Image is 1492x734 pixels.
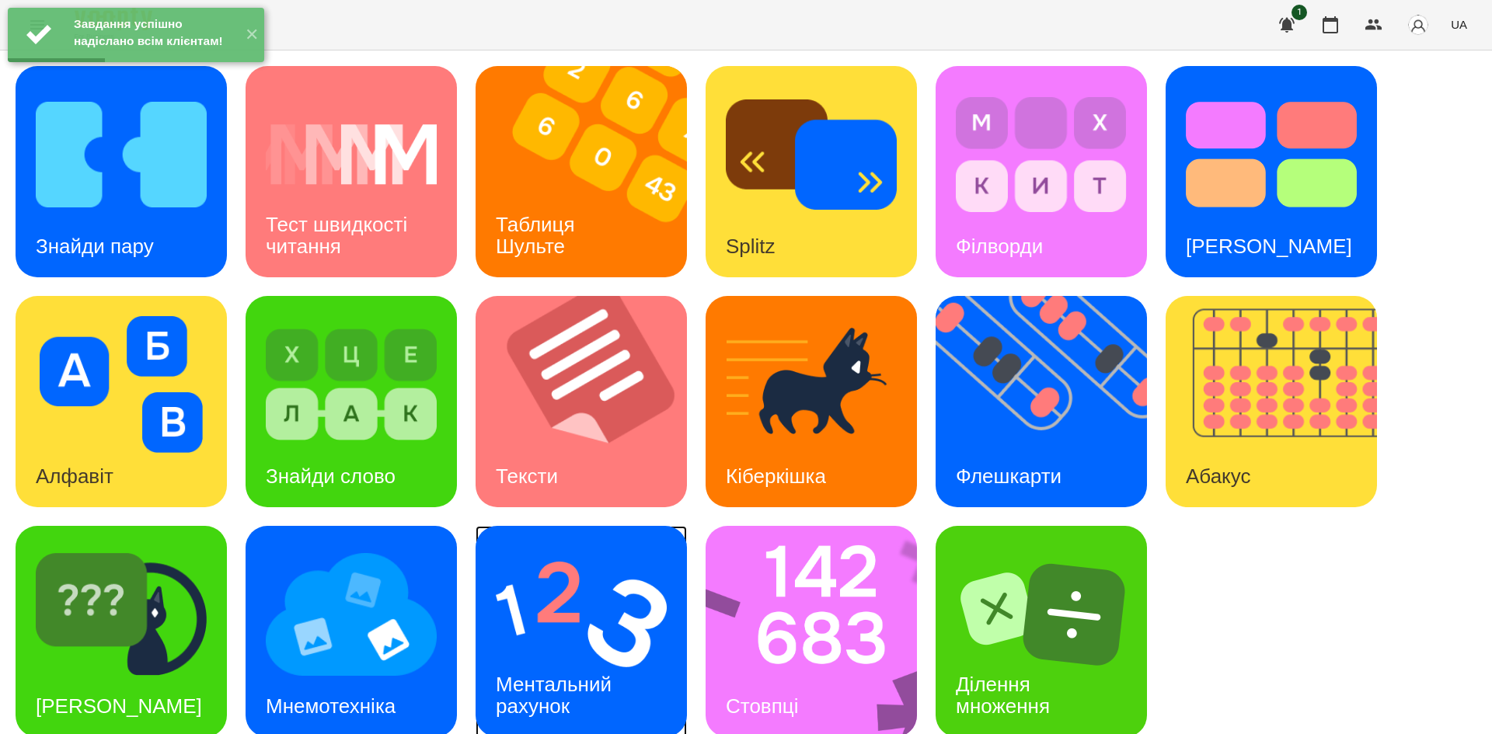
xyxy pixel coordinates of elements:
[36,86,207,223] img: Знайди пару
[36,316,207,453] img: Алфавіт
[936,66,1147,277] a: ФілвордиФілворди
[1407,14,1429,36] img: avatar_s.png
[726,694,798,718] h3: Стовпці
[266,464,396,488] h3: Знайди слово
[956,464,1061,488] h3: Флешкарти
[1166,296,1396,507] img: Абакус
[1445,10,1473,39] button: UA
[496,464,558,488] h3: Тексти
[1186,464,1250,488] h3: Абакус
[956,235,1043,258] h3: Філворди
[16,66,227,277] a: Знайди паруЗнайди пару
[956,546,1127,683] img: Ділення множення
[476,296,706,507] img: Тексти
[476,296,687,507] a: ТекстиТексти
[246,66,457,277] a: Тест швидкості читанняТест швидкості читання
[1451,16,1467,33] span: UA
[266,546,437,683] img: Мнемотехніка
[1166,296,1377,507] a: АбакусАбакус
[496,213,580,257] h3: Таблиця Шульте
[476,66,687,277] a: Таблиця ШультеТаблиця Шульте
[266,316,437,453] img: Знайди слово
[36,694,202,718] h3: [PERSON_NAME]
[706,296,917,507] a: КіберкішкаКіберкішка
[726,235,776,258] h3: Splitz
[956,86,1127,223] img: Філворди
[266,213,413,257] h3: Тест швидкості читання
[266,694,396,718] h3: Мнемотехніка
[476,66,706,277] img: Таблиця Шульте
[1166,66,1377,277] a: Тест Струпа[PERSON_NAME]
[74,16,233,50] div: Завдання успішно надіслано всім клієнтам!
[936,296,1147,507] a: ФлешкартиФлешкарти
[1292,5,1307,20] span: 1
[246,296,457,507] a: Знайди словоЗнайди слово
[726,86,897,223] img: Splitz
[1186,235,1352,258] h3: [PERSON_NAME]
[36,546,207,683] img: Знайди Кіберкішку
[16,296,227,507] a: АлфавітАлфавіт
[936,296,1166,507] img: Флешкарти
[36,235,154,258] h3: Знайди пару
[956,673,1050,717] h3: Ділення множення
[266,86,437,223] img: Тест швидкості читання
[706,66,917,277] a: SplitzSplitz
[726,316,897,453] img: Кіберкішка
[496,673,617,717] h3: Ментальний рахунок
[726,464,826,488] h3: Кіберкішка
[36,464,113,488] h3: Алфавіт
[496,546,667,683] img: Ментальний рахунок
[1186,86,1357,223] img: Тест Струпа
